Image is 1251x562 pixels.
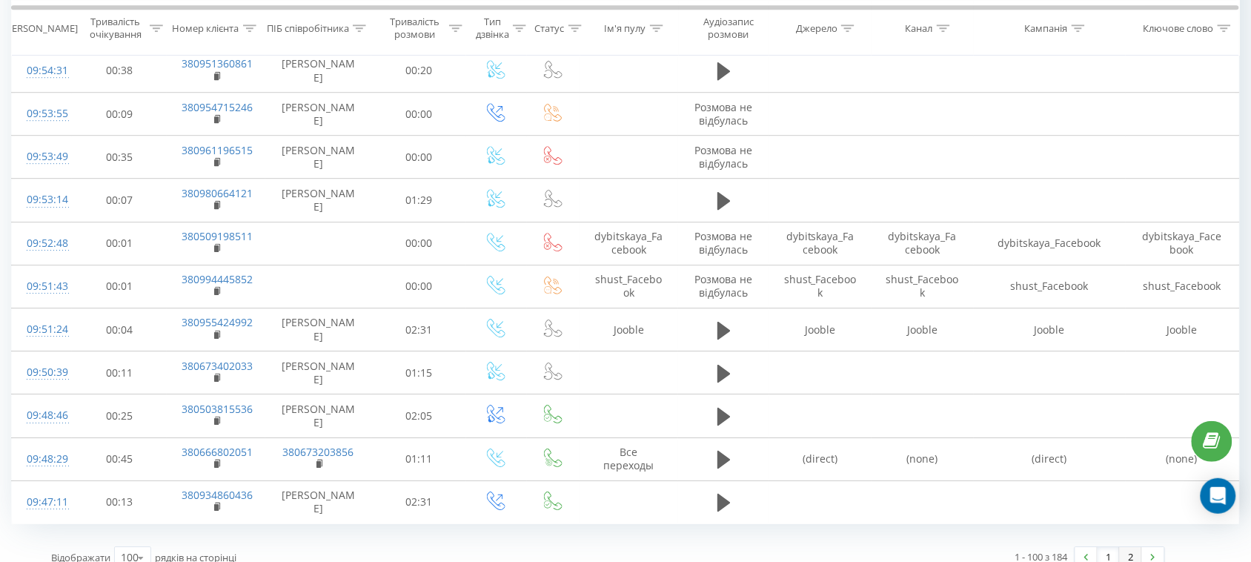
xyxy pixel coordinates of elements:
td: 01:29 [371,179,466,222]
div: Номер клієнта [173,22,239,34]
td: [PERSON_NAME] [265,394,371,437]
td: 00:09 [72,93,167,136]
td: [PERSON_NAME] [265,93,371,136]
td: Jooble [974,308,1126,351]
div: ПІБ співробітника [267,22,349,34]
div: 09:48:46 [27,401,57,430]
td: dybitskaya_Facebook [580,222,678,265]
div: Ключове слово [1144,22,1214,34]
a: 380994445852 [182,272,253,286]
td: [PERSON_NAME] [265,136,371,179]
td: 01:11 [371,437,466,480]
span: Розмова не відбулась [695,100,753,128]
td: 01:15 [371,351,466,394]
td: shust_Facebook [1126,265,1239,308]
td: 00:45 [72,437,167,480]
td: Jooble [1126,308,1239,351]
td: 00:00 [371,265,466,308]
td: (direct) [769,437,872,480]
span: Розмова не відбулась [695,272,753,300]
div: 09:54:31 [27,56,57,85]
td: 00:01 [72,265,167,308]
a: 380934860436 [182,488,253,502]
td: dybitskaya_Facebook [872,222,974,265]
a: 380673203856 [283,445,354,459]
a: 380673402033 [182,359,253,373]
td: Jooble [769,308,872,351]
div: Ім'я пулу [605,22,646,34]
td: 02:31 [371,480,466,523]
td: [PERSON_NAME] [265,179,371,222]
div: 09:53:49 [27,142,57,171]
td: Jooble [872,308,974,351]
td: shust_Facebook [974,265,1126,308]
div: Тривалість розмови [385,16,445,41]
a: 380955424992 [182,315,253,329]
a: 380961196515 [182,143,253,157]
div: 09:53:14 [27,185,57,214]
td: [PERSON_NAME] [265,351,371,394]
td: Jooble [580,308,678,351]
td: 00:04 [72,308,167,351]
a: 380980664121 [182,186,253,200]
td: 00:07 [72,179,167,222]
td: 00:01 [72,222,167,265]
td: 00:25 [72,394,167,437]
div: Статус [535,22,565,34]
td: [PERSON_NAME] [265,49,371,92]
td: 02:05 [371,394,466,437]
div: 09:51:24 [27,315,57,344]
td: 00:38 [72,49,167,92]
td: shust_Facebook [769,265,872,308]
td: (direct) [974,437,1126,480]
a: 380951360861 [182,56,253,70]
span: Розмова не відбулась [695,143,753,171]
td: (none) [872,437,974,480]
div: 09:53:55 [27,99,57,128]
td: [PERSON_NAME] [265,308,371,351]
span: Розмова не відбулась [695,229,753,257]
td: 00:11 [72,351,167,394]
div: 09:51:43 [27,272,57,301]
div: [PERSON_NAME] [3,22,78,34]
div: Тривалість очікування [85,16,146,41]
td: dybitskaya_Facebook [769,222,872,265]
td: 00:00 [371,93,466,136]
td: dybitskaya_Facebook [974,222,1126,265]
a: 380666802051 [182,445,253,459]
td: dybitskaya_Facebook [1126,222,1239,265]
td: 02:31 [371,308,466,351]
div: 09:50:39 [27,358,57,387]
div: 09:52:48 [27,229,57,258]
div: 09:47:11 [27,488,57,517]
td: shust_Facebook [872,265,974,308]
td: 00:00 [371,136,466,179]
td: 00:00 [371,222,466,265]
div: Кампанія [1025,22,1068,34]
div: 09:48:29 [27,445,57,474]
div: Джерело [796,22,837,34]
div: Тип дзвінка [476,16,509,41]
td: 00:20 [371,49,466,92]
a: 380954715246 [182,100,253,114]
div: Канал [906,22,933,34]
td: (none) [1126,437,1239,480]
div: Open Intercom Messenger [1201,478,1236,514]
td: Все переходы [580,437,678,480]
a: 380509198511 [182,229,253,243]
td: shust_Facebook [580,265,678,308]
td: [PERSON_NAME] [265,480,371,523]
td: 00:35 [72,136,167,179]
a: 380503815536 [182,402,253,416]
td: 00:13 [72,480,167,523]
div: Аудіозапис розмови [691,16,766,41]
